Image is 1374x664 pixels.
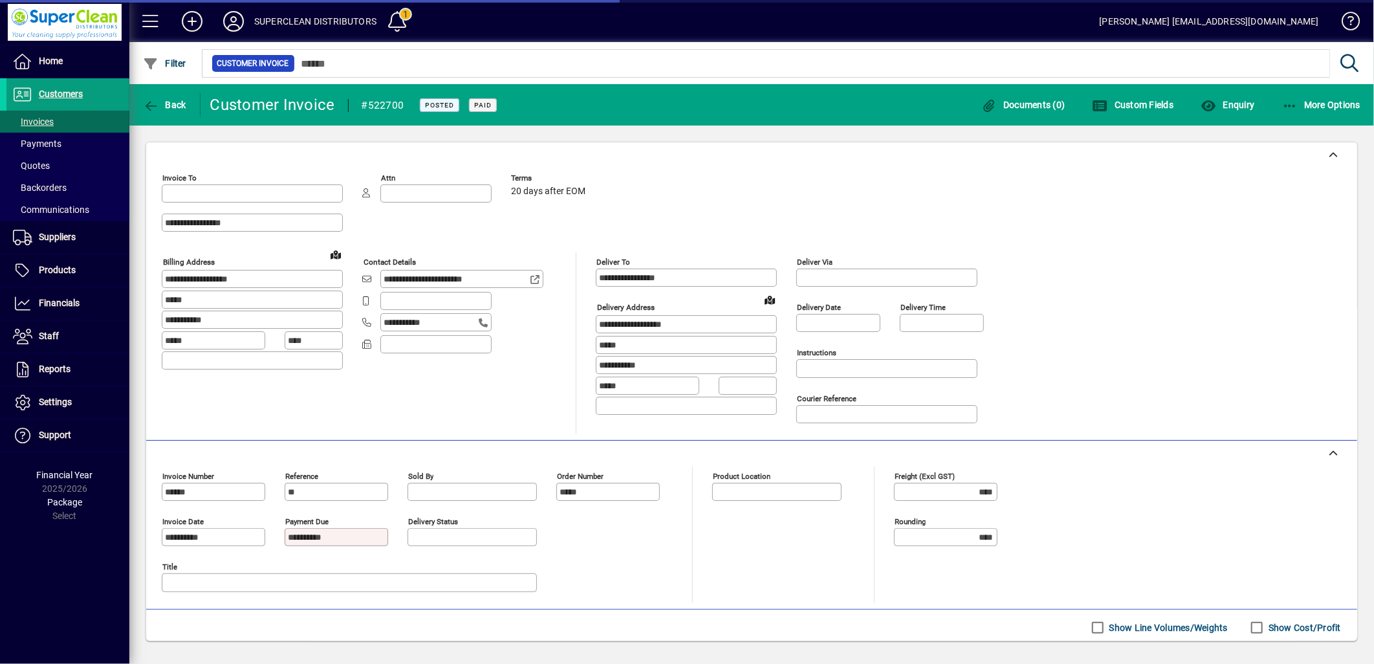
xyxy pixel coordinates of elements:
a: Support [6,419,129,452]
span: Posted [425,101,454,109]
span: Invoices [13,116,54,127]
button: Back [140,93,190,116]
a: Communications [6,199,129,221]
div: #522700 [362,95,404,116]
mat-label: Payment due [285,517,329,526]
mat-label: Freight (excl GST) [895,472,955,481]
mat-label: Delivery date [797,303,841,312]
span: Communications [13,205,89,215]
label: Show Cost/Profit [1266,621,1341,634]
mat-label: Courier Reference [797,394,856,403]
span: Terms [511,174,589,183]
span: Financial Year [37,470,93,480]
mat-label: Deliver To [596,258,630,267]
mat-label: Invoice number [162,472,214,481]
span: Documents (0) [981,100,1065,110]
span: 20 days after EOM [511,186,585,197]
span: Filter [143,58,186,69]
mat-label: Invoice To [162,173,197,183]
button: Add [171,10,213,33]
mat-label: Sold by [408,472,433,481]
span: Custom Fields [1093,100,1174,110]
button: More Options [1279,93,1364,116]
app-page-header-button: Back [129,93,201,116]
mat-label: Instructions [797,348,836,357]
span: Customer Invoice [217,57,289,70]
span: Backorders [13,183,67,193]
mat-label: Title [162,562,177,571]
span: Payments [13,138,61,149]
span: More Options [1282,100,1361,110]
button: Filter [140,52,190,75]
a: Products [6,254,129,287]
div: Customer Invoice [210,94,335,115]
a: View on map [759,289,780,310]
a: Quotes [6,155,129,177]
span: Reports [39,364,71,374]
a: Financials [6,287,129,320]
span: Suppliers [39,232,76,242]
span: Enquiry [1201,100,1254,110]
mat-label: Rounding [895,517,926,526]
a: Home [6,45,129,78]
div: [PERSON_NAME] [EMAIL_ADDRESS][DOMAIN_NAME] [1100,11,1319,32]
span: Financials [39,298,80,308]
span: Support [39,430,71,440]
mat-label: Order number [557,472,604,481]
a: Knowledge Base [1332,3,1358,45]
a: Invoices [6,111,129,133]
mat-label: Invoice date [162,517,204,526]
mat-label: Attn [381,173,395,183]
label: Show Line Volumes/Weights [1107,621,1228,634]
a: Payments [6,133,129,155]
mat-label: Reference [285,472,318,481]
mat-label: Product location [713,472,770,481]
a: Staff [6,320,129,353]
span: Back [143,100,186,110]
span: Products [39,265,76,275]
span: Quotes [13,160,50,171]
span: Package [47,497,82,507]
span: Home [39,56,63,66]
button: Enquiry [1197,93,1258,116]
button: Profile [213,10,254,33]
button: Documents (0) [978,93,1069,116]
mat-label: Delivery status [408,517,458,526]
a: View on map [325,244,346,265]
span: Settings [39,397,72,407]
a: Suppliers [6,221,129,254]
span: Staff [39,331,59,341]
a: Settings [6,386,129,419]
span: Paid [474,101,492,109]
a: Backorders [6,177,129,199]
mat-label: Delivery time [900,303,946,312]
button: Custom Fields [1089,93,1177,116]
span: Customers [39,89,83,99]
a: Reports [6,353,129,386]
mat-label: Deliver via [797,258,833,267]
div: SUPERCLEAN DISTRIBUTORS [254,11,376,32]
